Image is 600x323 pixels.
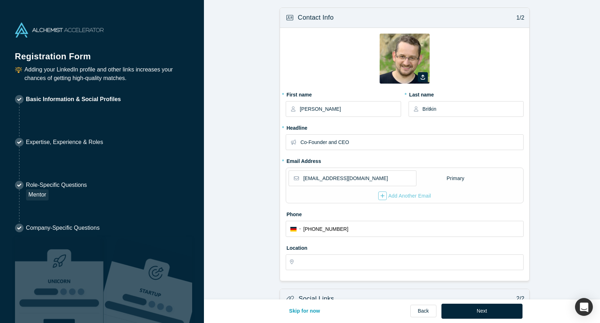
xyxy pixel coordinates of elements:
p: Company-Specific Questions [26,224,100,232]
h3: Social Links [299,294,334,304]
p: 1/2 [512,14,524,22]
img: Profile user default [380,34,430,84]
p: Role-Specific Questions [26,181,87,189]
button: Add Another Email [378,191,431,200]
button: Skip for now [282,304,328,319]
p: Basic Information & Social Profiles [26,95,121,104]
h1: Registration Form [15,43,189,63]
label: Email Address [286,155,321,165]
div: Mentor [26,189,49,200]
div: Primary [446,172,465,185]
label: Location [286,242,524,252]
h3: Contact Info [298,13,334,23]
p: Adding your LinkedIn profile and other links increases your chances of getting high-quality matches. [25,65,189,83]
input: Partner, CEO [300,135,523,150]
p: Expertise, Experience & Roles [26,138,103,146]
label: Headline [286,122,524,132]
p: 2/2 [512,294,524,303]
button: Next [441,304,522,319]
label: Last name [409,89,524,99]
label: First name [286,89,401,99]
a: Back [410,305,436,317]
label: Phone [286,208,524,218]
img: Alchemist Accelerator Logo [15,23,104,38]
